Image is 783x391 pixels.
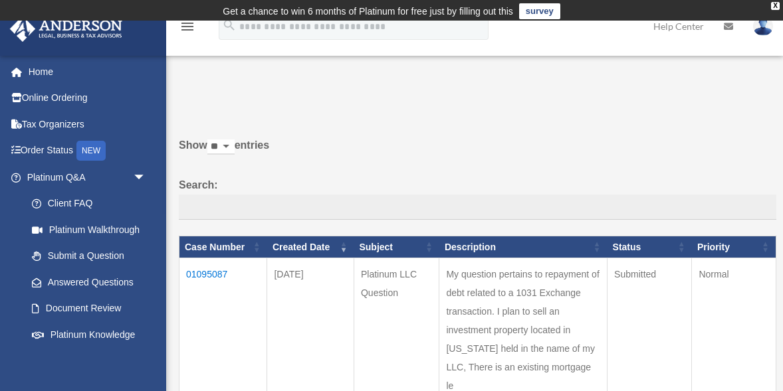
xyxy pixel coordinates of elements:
[207,139,235,155] select: Showentries
[19,191,160,217] a: Client FAQ
[354,236,439,258] th: Subject: activate to sort column ascending
[9,137,166,165] a: Order StatusNEW
[179,19,195,35] i: menu
[76,141,106,161] div: NEW
[439,236,608,258] th: Description: activate to sort column ascending
[19,321,160,364] a: Platinum Knowledge Room
[6,16,126,42] img: Anderson Advisors Platinum Portal
[19,269,153,295] a: Answered Questions
[692,236,776,258] th: Priority: activate to sort column ascending
[267,236,354,258] th: Created Date: activate to sort column ascending
[179,23,195,35] a: menu
[179,176,776,220] label: Search:
[608,236,692,258] th: Status: activate to sort column ascending
[19,243,160,270] a: Submit a Question
[771,2,780,10] div: close
[9,85,166,112] a: Online Ordering
[223,3,513,19] div: Get a chance to win 6 months of Platinum for free just by filling out this
[9,58,166,85] a: Home
[753,17,773,36] img: User Pic
[179,236,267,258] th: Case Number: activate to sort column ascending
[133,164,160,191] span: arrow_drop_down
[19,216,160,243] a: Platinum Walkthrough
[179,136,776,168] label: Show entries
[9,111,166,137] a: Tax Organizers
[179,195,776,220] input: Search:
[222,18,237,33] i: search
[9,164,160,191] a: Platinum Q&Aarrow_drop_down
[19,295,160,322] a: Document Review
[519,3,560,19] a: survey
